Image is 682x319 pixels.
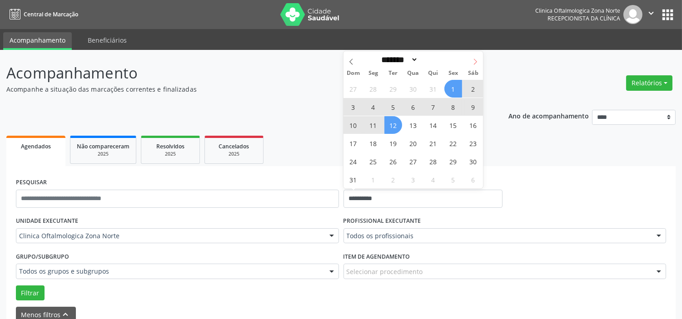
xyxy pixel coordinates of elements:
[642,5,660,24] button: 
[424,171,442,188] span: Setembro 4, 2025
[16,176,47,190] label: PESQUISAR
[6,7,78,22] a: Central de Marcação
[424,116,442,134] span: Agosto 14, 2025
[16,214,78,228] label: UNIDADE EXECUTANTE
[344,171,362,188] span: Agosto 31, 2025
[508,110,589,121] p: Ano de acompanhamento
[347,267,423,276] span: Selecionar procedimento
[24,10,78,18] span: Central de Marcação
[464,152,482,170] span: Agosto 30, 2025
[364,80,382,98] span: Julho 28, 2025
[464,98,482,116] span: Agosto 9, 2025
[344,116,362,134] span: Agosto 10, 2025
[156,142,184,150] span: Resolvidos
[19,231,320,240] span: Clinica Oftalmologica Zona Norte
[660,7,676,23] button: apps
[424,152,442,170] span: Agosto 28, 2025
[646,8,656,18] i: 
[77,142,129,150] span: Não compareceram
[464,171,482,188] span: Setembro 6, 2025
[464,134,482,152] span: Agosto 23, 2025
[16,250,69,264] label: Grupo/Subgrupo
[444,116,462,134] span: Agosto 15, 2025
[364,152,382,170] span: Agosto 25, 2025
[444,152,462,170] span: Agosto 29, 2025
[364,171,382,188] span: Setembro 1, 2025
[344,98,362,116] span: Agosto 3, 2025
[344,134,362,152] span: Agosto 17, 2025
[81,32,133,48] a: Beneficiários
[418,55,448,64] input: Year
[16,285,45,301] button: Filtrar
[343,250,410,264] label: Item de agendamento
[423,70,443,76] span: Qui
[343,70,363,76] span: Dom
[148,151,193,157] div: 2025
[21,142,51,150] span: Agendados
[384,80,402,98] span: Julho 29, 2025
[403,70,423,76] span: Qua
[3,32,72,50] a: Acompanhamento
[424,134,442,152] span: Agosto 21, 2025
[464,80,482,98] span: Agosto 2, 2025
[211,151,257,157] div: 2025
[404,98,422,116] span: Agosto 6, 2025
[384,152,402,170] span: Agosto 26, 2025
[364,116,382,134] span: Agosto 11, 2025
[548,15,620,22] span: Recepcionista da clínica
[6,62,475,84] p: Acompanhamento
[535,7,620,15] div: Clinica Oftalmologica Zona Norte
[384,98,402,116] span: Agosto 5, 2025
[443,70,463,76] span: Sex
[444,80,462,98] span: Agosto 1, 2025
[444,171,462,188] span: Setembro 5, 2025
[6,84,475,94] p: Acompanhe a situação das marcações correntes e finalizadas
[424,98,442,116] span: Agosto 7, 2025
[219,142,249,150] span: Cancelados
[463,70,483,76] span: Sáb
[384,116,402,134] span: Agosto 12, 2025
[19,267,320,276] span: Todos os grupos e subgrupos
[404,134,422,152] span: Agosto 20, 2025
[404,152,422,170] span: Agosto 27, 2025
[444,134,462,152] span: Agosto 22, 2025
[343,214,421,228] label: PROFISSIONAL EXECUTANTE
[364,98,382,116] span: Agosto 4, 2025
[383,70,403,76] span: Ter
[384,171,402,188] span: Setembro 2, 2025
[424,80,442,98] span: Julho 31, 2025
[344,152,362,170] span: Agosto 24, 2025
[404,171,422,188] span: Setembro 3, 2025
[404,80,422,98] span: Julho 30, 2025
[404,116,422,134] span: Agosto 13, 2025
[626,75,672,91] button: Relatórios
[384,134,402,152] span: Agosto 19, 2025
[363,70,383,76] span: Seg
[464,116,482,134] span: Agosto 16, 2025
[378,55,418,64] select: Month
[444,98,462,116] span: Agosto 8, 2025
[623,5,642,24] img: img
[344,80,362,98] span: Julho 27, 2025
[347,231,648,240] span: Todos os profissionais
[364,134,382,152] span: Agosto 18, 2025
[77,151,129,157] div: 2025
